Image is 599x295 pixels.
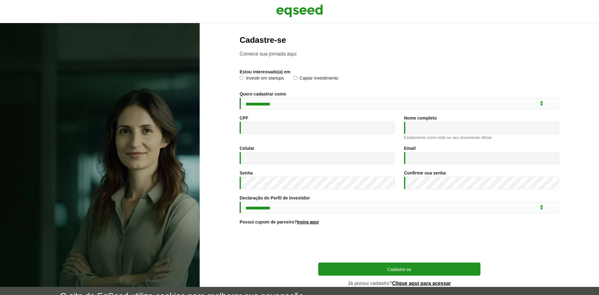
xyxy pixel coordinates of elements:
[404,171,446,175] label: Confirme sua senha
[240,171,253,175] label: Senha
[293,76,338,82] label: Captar investimento
[293,76,297,80] input: Captar investimento
[240,196,310,200] label: Declaração do Perfil de Investidor
[276,3,323,19] img: EqSeed Logo
[392,281,451,286] a: Clique aqui para acessar
[318,263,480,276] button: Cadastre-se
[240,51,559,57] p: Comece sua jornada aqui
[404,146,416,150] label: Email
[240,92,286,96] label: Quero cadastrar como
[352,232,447,256] iframe: reCAPTCHA
[240,146,254,150] label: Celular
[240,220,319,224] label: Possui cupom de parceiro?
[240,116,248,120] label: CPF
[404,116,437,120] label: Nome completo
[240,76,244,80] input: Investir em startups
[240,70,290,74] label: Estou interessado(a) em
[297,220,319,224] a: Insira aqui
[404,135,559,140] div: Exatamente como está no seu documento oficial
[318,280,480,286] p: Já possui cadastro?
[240,76,284,82] label: Investir em startups
[240,36,559,45] h2: Cadastre-se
